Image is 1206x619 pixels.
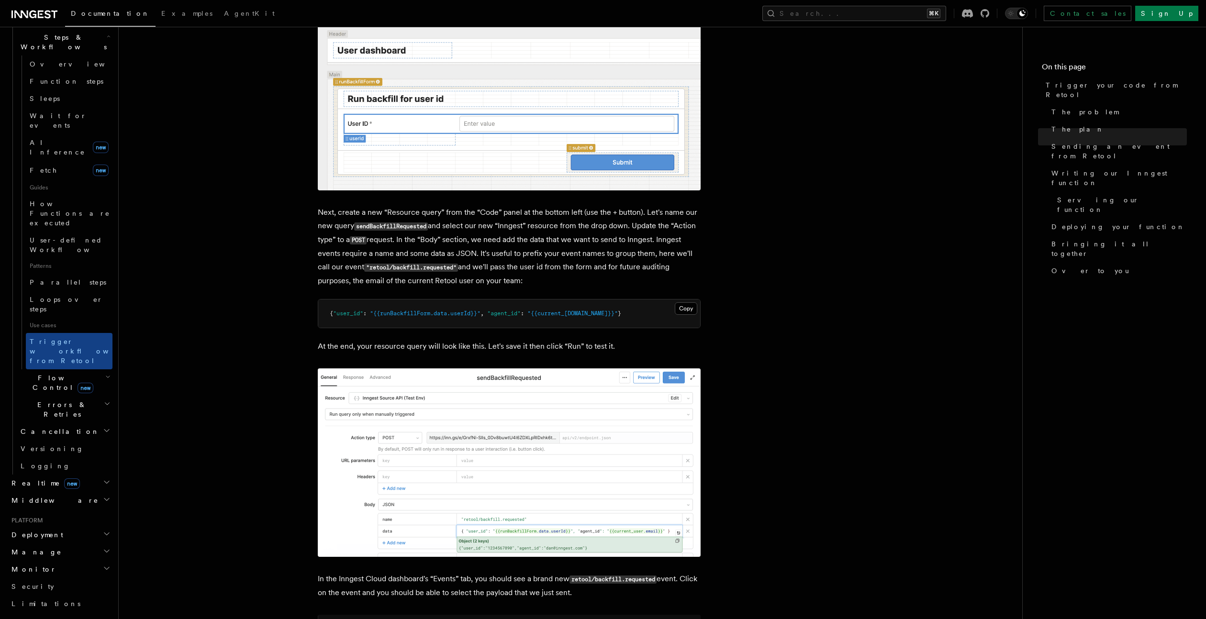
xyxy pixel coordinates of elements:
[364,264,458,272] code: "retool/backfill.requested"
[17,427,100,436] span: Cancellation
[26,90,112,107] a: Sleeps
[21,462,70,470] span: Logging
[30,77,103,85] span: Function steps
[1042,77,1187,103] a: Trigger your code from Retool
[17,33,107,52] span: Steps & Workflows
[618,310,621,317] span: }
[1046,80,1187,99] span: Trigger your code from Retool
[30,200,110,227] span: How Functions are executed
[1135,6,1198,21] a: Sign Up
[71,10,150,17] span: Documentation
[1051,239,1187,258] span: Bringing it all together
[17,423,112,440] button: Cancellation
[354,222,428,231] code: sendBackfillRequested
[569,575,657,584] code: retool/backfill.requested
[1051,142,1187,161] span: Sending an event from Retool
[1048,235,1187,262] a: Bringing it all together
[26,73,112,90] a: Function steps
[17,440,112,457] a: Versioning
[318,25,701,190] img: Retool form screenshot
[8,564,56,574] span: Monitor
[26,258,112,274] span: Patterns
[30,236,116,254] span: User-defined Workflows
[363,310,367,317] span: :
[17,373,105,392] span: Flow Control
[26,291,112,318] a: Loops over steps
[30,60,128,68] span: Overview
[30,278,106,286] span: Parallel steps
[527,310,618,317] span: "{{current_[DOMAIN_NAME]}}"
[1057,195,1187,214] span: Serving our function
[1051,124,1104,134] span: The plan
[17,369,112,396] button: Flow Controlnew
[26,274,112,291] a: Parallel steps
[1042,61,1187,77] h4: On this page
[333,310,363,317] span: "user_id"
[26,333,112,369] a: Trigger workflows from Retool
[8,492,112,509] button: Middleware
[17,400,104,419] span: Errors & Retries
[30,166,57,174] span: Fetch
[17,396,112,423] button: Errors & Retries
[161,10,212,17] span: Examples
[218,3,280,26] a: AgentKit
[675,302,697,315] button: Copy
[350,236,367,244] code: POST
[1048,138,1187,165] a: Sending an event from Retool
[64,478,80,489] span: new
[8,475,112,492] button: Realtimenew
[26,195,112,232] a: How Functions are executed
[318,206,701,287] p: Next, create a new “Resource query” from the “Code” panel at the bottom left (use the + button). ...
[26,318,112,333] span: Use cases
[26,55,112,73] a: Overview
[78,383,93,393] span: new
[8,526,112,543] button: Deployment
[8,561,112,578] button: Monitor
[26,107,112,134] a: Wait for events
[30,112,87,129] span: Wait for events
[26,180,112,195] span: Guides
[762,6,946,21] button: Search...⌘K
[156,3,218,26] a: Examples
[1005,8,1028,19] button: Toggle dark mode
[330,310,333,317] span: {
[8,543,112,561] button: Manage
[65,3,156,27] a: Documentation
[30,139,85,156] span: AI Inference
[11,583,54,590] span: Security
[8,547,62,557] span: Manage
[1053,191,1187,218] a: Serving our function
[8,578,112,595] a: Security
[93,165,109,176] span: new
[30,338,135,365] span: Trigger workflows from Retool
[26,232,112,258] a: User-defined Workflows
[8,530,63,540] span: Deployment
[1044,6,1131,21] a: Contact sales
[17,55,112,369] div: Steps & Workflows
[30,95,60,102] span: Sleeps
[8,496,99,505] span: Middleware
[1048,218,1187,235] a: Deploying your function
[1048,121,1187,138] a: The plan
[8,478,80,488] span: Realtime
[370,310,480,317] span: "{{runBackfillForm.data.userId}}"
[1051,266,1129,276] span: Over to you
[1051,222,1185,232] span: Deploying your function
[26,161,112,180] a: Fetchnew
[1048,262,1187,279] a: Over to you
[17,29,112,55] button: Steps & Workflows
[8,517,43,524] span: Platform
[318,368,701,557] img: Retool resource query screenshot
[30,296,103,313] span: Loops over steps
[224,10,275,17] span: AgentKit
[480,310,484,317] span: ,
[26,134,112,161] a: AI Inferencenew
[93,142,109,153] span: new
[927,9,940,18] kbd: ⌘K
[1051,107,1118,117] span: The problem
[318,572,701,599] p: In the Inngest Cloud dashboard's “Events” tab, you should see a brand new event. Click on the eve...
[17,457,112,475] a: Logging
[1051,168,1187,188] span: Writing our Inngest function
[1048,103,1187,121] a: The problem
[487,310,521,317] span: "agent_id"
